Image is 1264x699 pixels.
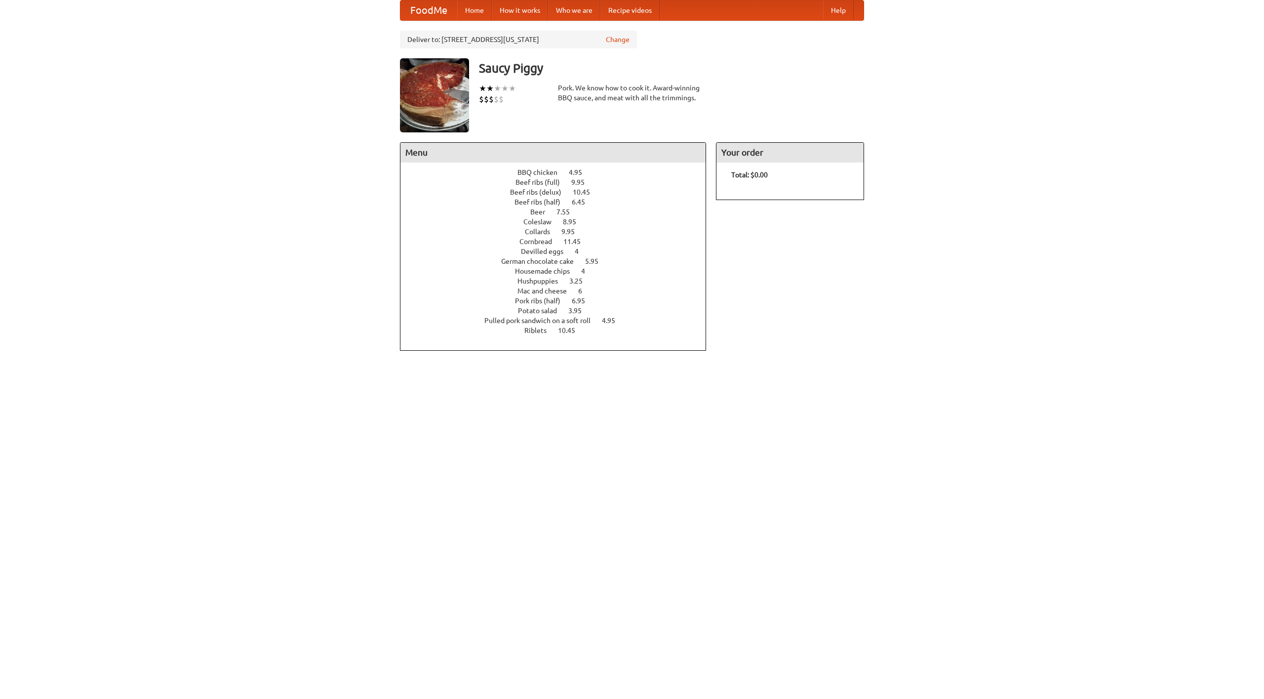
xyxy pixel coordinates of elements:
span: Cornbread [519,238,562,246]
span: Pork ribs (half) [515,297,570,305]
span: Collards [525,228,560,236]
span: Mac and cheese [517,287,577,295]
span: Pulled pork sandwich on a soft roll [484,317,600,325]
li: $ [494,94,499,105]
span: BBQ chicken [517,168,567,176]
a: Beer 7.55 [530,208,588,216]
a: German chocolate cake 5.95 [501,257,617,265]
a: Home [457,0,492,20]
li: $ [489,94,494,105]
div: Pork. We know how to cook it. Award-winning BBQ sauce, and meat with all the trimmings. [558,83,706,103]
li: ★ [479,83,486,94]
li: $ [479,94,484,105]
span: Riblets [524,327,556,334]
div: Deliver to: [STREET_ADDRESS][US_STATE] [400,31,637,48]
a: Pulled pork sandwich on a soft roll 4.95 [484,317,633,325]
span: Devilled eggs [521,247,573,255]
span: 5.95 [585,257,608,265]
a: BBQ chicken 4.95 [517,168,600,176]
li: ★ [509,83,516,94]
a: Mac and cheese 6 [517,287,600,295]
span: 8.95 [563,218,586,226]
b: Total: $0.00 [731,171,768,179]
span: 4.95 [602,317,625,325]
h3: Saucy Piggy [479,58,864,78]
a: Pork ribs (half) 6.95 [515,297,603,305]
a: FoodMe [400,0,457,20]
h4: Your order [716,143,864,163]
li: $ [484,94,489,105]
span: 10.45 [573,188,600,196]
a: Beef ribs (half) 6.45 [514,198,603,206]
a: Devilled eggs 4 [521,247,597,255]
a: Beef ribs (delux) 10.45 [510,188,608,196]
span: Beef ribs (full) [515,178,570,186]
a: Beef ribs (full) 9.95 [515,178,603,186]
a: Cornbread 11.45 [519,238,599,246]
span: 4 [575,247,589,255]
span: Beef ribs (half) [514,198,570,206]
span: Potato salad [518,307,567,315]
span: 7.55 [556,208,580,216]
span: Beer [530,208,555,216]
span: 6.95 [572,297,595,305]
a: Recipe videos [600,0,660,20]
span: 9.95 [561,228,585,236]
a: Housemade chips 4 [515,267,603,275]
span: 3.95 [568,307,592,315]
span: Coleslaw [523,218,561,226]
span: 11.45 [563,238,591,246]
h4: Menu [400,143,706,163]
span: 4 [581,267,595,275]
span: Beef ribs (delux) [510,188,571,196]
span: 6.45 [572,198,595,206]
img: angular.jpg [400,58,469,132]
a: Help [823,0,854,20]
span: 6 [578,287,592,295]
span: 10.45 [558,327,585,334]
a: Potato salad 3.95 [518,307,600,315]
span: 9.95 [571,178,594,186]
span: Housemade chips [515,267,580,275]
li: ★ [501,83,509,94]
a: Hushpuppies 3.25 [517,277,601,285]
span: Hushpuppies [517,277,568,285]
a: Riblets 10.45 [524,327,593,334]
a: Coleslaw 8.95 [523,218,594,226]
li: ★ [494,83,501,94]
li: ★ [486,83,494,94]
span: German chocolate cake [501,257,584,265]
a: How it works [492,0,548,20]
a: Change [606,35,630,44]
a: Collards 9.95 [525,228,593,236]
a: Who we are [548,0,600,20]
li: $ [499,94,504,105]
span: 3.25 [569,277,592,285]
span: 4.95 [569,168,592,176]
